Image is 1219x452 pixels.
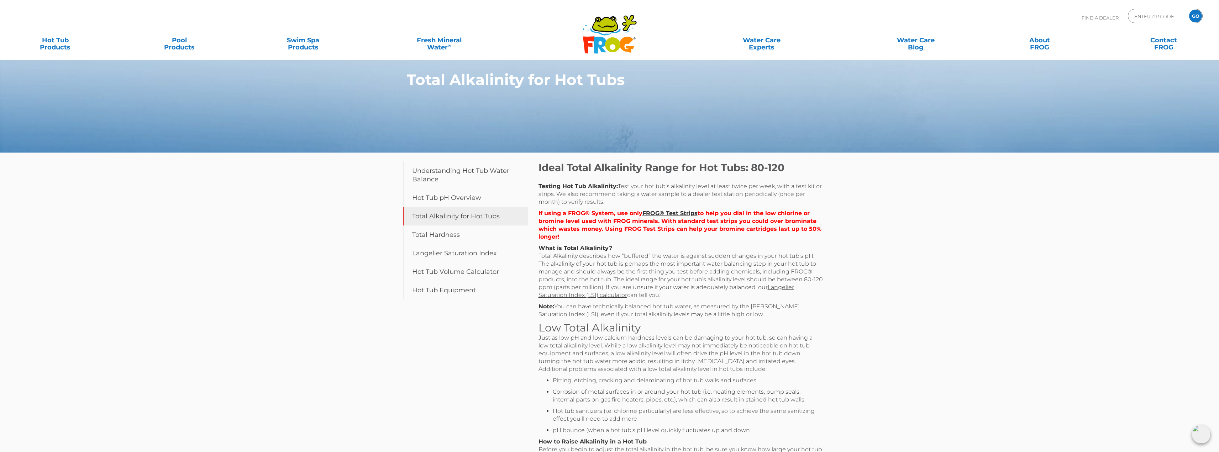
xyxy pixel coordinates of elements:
strong: What is Total Alkalinity? [538,245,612,251]
a: Hot TubProducts [7,33,104,47]
strong: How to Raise Alkalinity in a Hot Tub [538,438,647,445]
p: Find A Dealer [1082,9,1119,27]
h3: Low Total Alkalinity [538,322,823,334]
img: openIcon [1192,425,1210,443]
a: Langelier Saturation Index [403,244,528,262]
p: Just as low pH and low calcium hardness levels can be damaging to your hot tub, so can having a l... [538,334,823,373]
li: Corrosion of metal surfaces in or around your hot tub (i.e. heating elements, pump seals, interna... [553,388,823,404]
li: Hot tub sanitizers (i.e. chlorine particularly) are less effective, so to achieve the same saniti... [553,407,823,423]
h1: Total Alkalinity for Hot Tubs [407,71,781,88]
a: Hot Tub pH Overview [403,188,528,207]
li: pH bounce (when a hot tub’s pH level quickly fluctuates up and down [553,426,823,434]
a: Hot Tub Equipment [403,281,528,299]
sup: ∞ [448,42,451,48]
a: Swim SpaProducts [255,33,351,47]
a: Total Hardness [403,225,528,244]
p: Test your hot tub’s alkalinity level at least twice per week, with a test kit or strips. We also ... [538,182,823,206]
a: Water CareExperts [683,33,840,47]
a: Understanding Hot Tub Water Balance [403,161,528,188]
h2: Ideal Total Alkalinity Range for Hot Tubs: 80-120 [538,161,823,174]
a: ContactFROG [1115,33,1212,47]
a: PoolProducts [131,33,227,47]
strong: If using a FROG® System, use only to help you dial in the low chlorine or bromine level used with... [538,210,821,240]
p: Total Alkalinity describes how “buffered” the water is against sudden changes in your hot tub’s p... [538,244,823,299]
strong: Note: [538,303,554,310]
strong: Testing Hot Tub Alkalinity: [538,183,618,190]
input: GO [1189,10,1202,22]
li: Pitting, etching, cracking and delaminating of hot tub walls and surfaces [553,377,823,384]
a: Water CareBlog [868,33,964,47]
input: Zip Code Form [1134,11,1182,21]
a: Total Alkalinity for Hot Tubs [403,207,528,225]
p: You can have technically balanced hot tub water, as measured by the [PERSON_NAME] Saturation Inde... [538,303,823,318]
a: Hot Tub Volume Calculator [403,262,528,281]
a: FROG® Test Strips [642,210,698,217]
a: AboutFROG [992,33,1088,47]
a: Fresh MineralWater∞ [379,33,500,47]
